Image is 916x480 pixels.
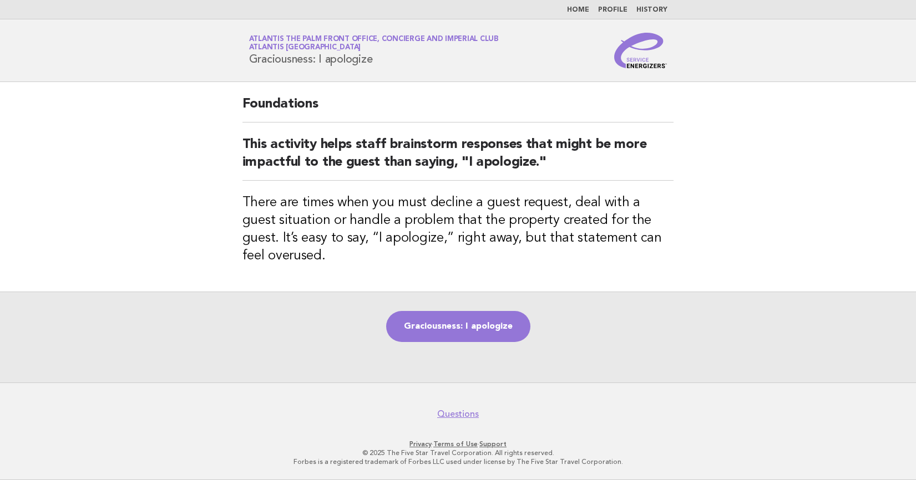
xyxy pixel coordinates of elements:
[636,7,667,13] a: History
[249,44,361,52] span: Atlantis [GEOGRAPHIC_DATA]
[242,95,674,122] h2: Foundations
[479,440,507,448] a: Support
[249,35,499,51] a: Atlantis The Palm Front Office, Concierge and Imperial ClubAtlantis [GEOGRAPHIC_DATA]
[242,194,674,265] h3: There are times when you must decline a guest request, deal with a guest situation or handle a pr...
[437,408,479,420] a: Questions
[567,7,589,13] a: Home
[249,36,499,65] h1: Graciousness: I apologize
[119,457,798,466] p: Forbes is a registered trademark of Forbes LLC used under license by The Five Star Travel Corpora...
[598,7,627,13] a: Profile
[614,33,667,68] img: Service Energizers
[409,440,432,448] a: Privacy
[119,448,798,457] p: © 2025 The Five Star Travel Corporation. All rights reserved.
[242,136,674,181] h2: This activity helps staff brainstorm responses that might be more impactful to the guest than say...
[386,311,530,342] a: Graciousness: I apologize
[433,440,478,448] a: Terms of Use
[119,440,798,448] p: · ·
